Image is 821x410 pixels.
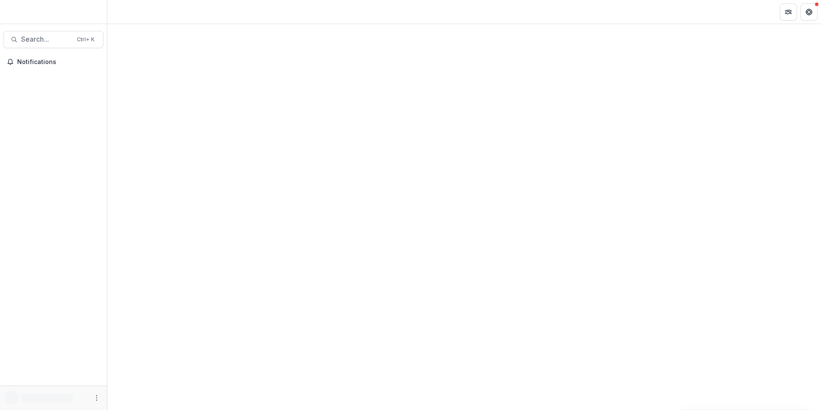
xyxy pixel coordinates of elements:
[780,3,797,21] button: Partners
[3,31,103,48] button: Search...
[17,58,100,66] span: Notifications
[75,35,96,44] div: Ctrl + K
[21,35,72,43] span: Search...
[800,3,818,21] button: Get Help
[3,55,103,69] button: Notifications
[91,393,102,403] button: More
[111,6,147,18] nav: breadcrumb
